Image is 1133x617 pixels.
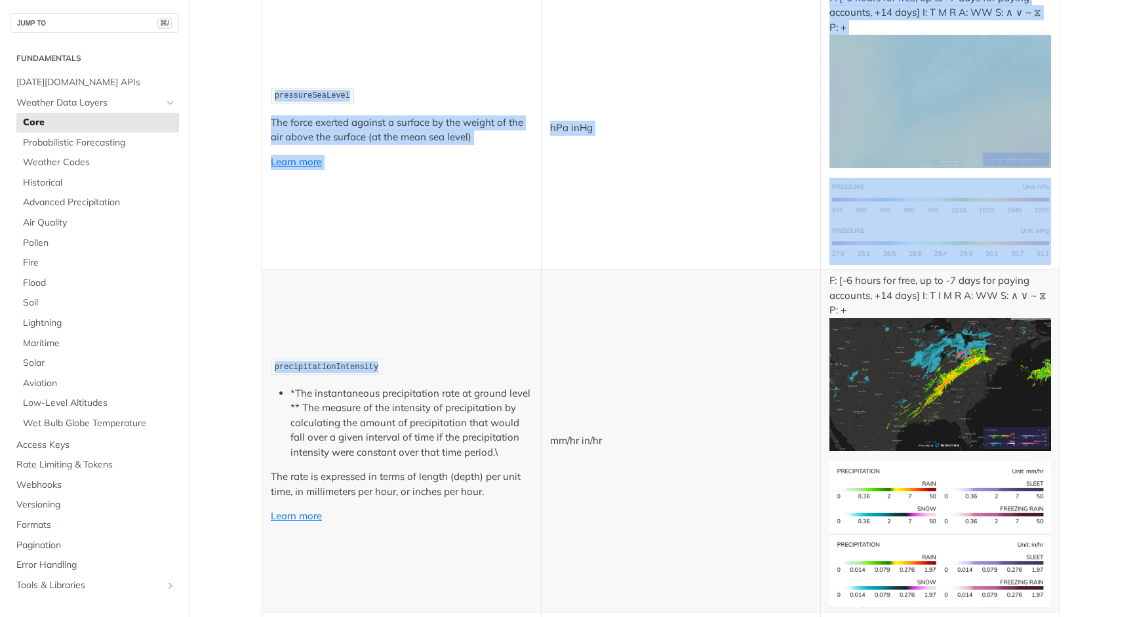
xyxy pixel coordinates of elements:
p: hPa inHg [550,121,812,136]
p: mm/hr in/hr [550,433,812,448]
a: Flood [16,273,179,293]
a: Maritime [16,334,179,353]
span: ⌘/ [157,18,172,29]
a: Solar [16,353,179,373]
span: Pagination [16,539,176,552]
a: [DATE][DOMAIN_NAME] APIs [10,73,179,92]
a: Aviation [16,374,179,393]
a: Versioning [10,495,179,515]
span: Webhooks [16,479,176,492]
span: Maritime [23,337,176,350]
span: Wet Bulb Globe Temperature [23,417,176,430]
span: Lightning [23,317,176,330]
span: Probabilistic Forecasting [23,136,176,149]
span: Air Quality [23,216,176,229]
span: Solar [23,357,176,370]
a: Formats [10,515,179,535]
span: Expand image [829,192,1051,205]
a: Pollen [16,233,179,253]
a: Core [16,113,179,132]
span: Fire [23,256,176,269]
span: Expand image [829,236,1051,249]
a: Tools & LibrariesShow subpages for Tools & Libraries [10,576,179,595]
span: Expand image [829,94,1051,106]
a: Historical [16,173,179,193]
p: F: [-6 hours for free, up to -7 days for paying accounts, +14 days] I: T I M R A: WW S: ∧ ∨ ~ ⧖ P: + [829,273,1051,450]
a: Low-Level Altitudes [16,393,179,413]
p: The force exerted against a surface by the weight of the air above the surface (at the mean sea l... [271,115,532,145]
a: Fire [16,253,179,273]
span: Rate Limiting & Tokens [16,458,176,471]
span: Historical [23,176,176,189]
span: Core [23,116,176,129]
span: [DATE][DOMAIN_NAME] APIs [16,76,176,89]
span: pressureSeaLevel [275,91,350,100]
a: Weather Codes [16,153,179,172]
span: Pollen [23,237,176,250]
span: Weather Data Layers [16,96,162,109]
h2: Fundamentals [10,52,179,64]
li: *The instantaneous precipitation rate at ground level ** The measure of the intensity of precipit... [290,386,532,460]
button: Hide subpages for Weather Data Layers [165,98,176,108]
a: Access Keys [10,435,179,455]
p: The rate is expressed in terms of length (depth) per unit time, in millimeters per hour, or inche... [271,469,532,499]
span: Advanced Precipitation [23,196,176,209]
span: Aviation [23,377,176,390]
a: Air Quality [16,213,179,233]
span: Access Keys [16,439,176,452]
span: Expand image [829,490,1051,502]
span: Formats [16,519,176,532]
a: Rate Limiting & Tokens [10,455,179,475]
span: precipitationIntensity [275,363,378,372]
a: Pagination [10,536,179,555]
a: Wet Bulb Globe Temperature [16,414,179,433]
span: Error Handling [16,559,176,572]
span: Expand image [829,377,1051,389]
a: Learn more [271,155,322,168]
a: Error Handling [10,555,179,575]
a: Weather Data LayersHide subpages for Weather Data Layers [10,93,179,113]
span: Low-Level Altitudes [23,397,176,410]
button: JUMP TO⌘/ [10,13,179,33]
span: Soil [23,296,176,309]
a: Learn more [271,509,322,522]
a: Soil [16,293,179,313]
span: Weather Codes [23,156,176,169]
span: Flood [23,277,176,290]
a: Advanced Precipitation [16,193,179,212]
span: Versioning [16,498,176,511]
span: Tools & Libraries [16,579,162,592]
a: Webhooks [10,475,179,495]
a: Probabilistic Forecasting [16,133,179,153]
a: Lightning [16,313,179,333]
span: Expand image [829,564,1051,576]
button: Show subpages for Tools & Libraries [165,580,176,591]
